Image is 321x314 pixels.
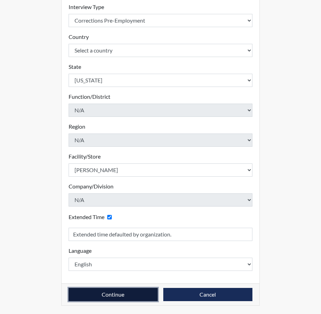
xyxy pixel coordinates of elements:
label: Company/Division [69,182,113,191]
label: Extended Time [69,213,104,221]
label: State [69,63,81,71]
label: Facility/Store [69,152,101,161]
input: Reason for Extension [69,228,252,241]
label: Interview Type [69,3,104,11]
button: Cancel [163,288,252,301]
button: Continue [69,288,158,301]
label: Function/District [69,92,110,101]
label: Country [69,33,89,41]
div: Checking this box will provide the interviewee with an accomodation of extra time to answer each ... [69,212,115,222]
label: Language [69,247,92,255]
label: Region [69,122,85,131]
